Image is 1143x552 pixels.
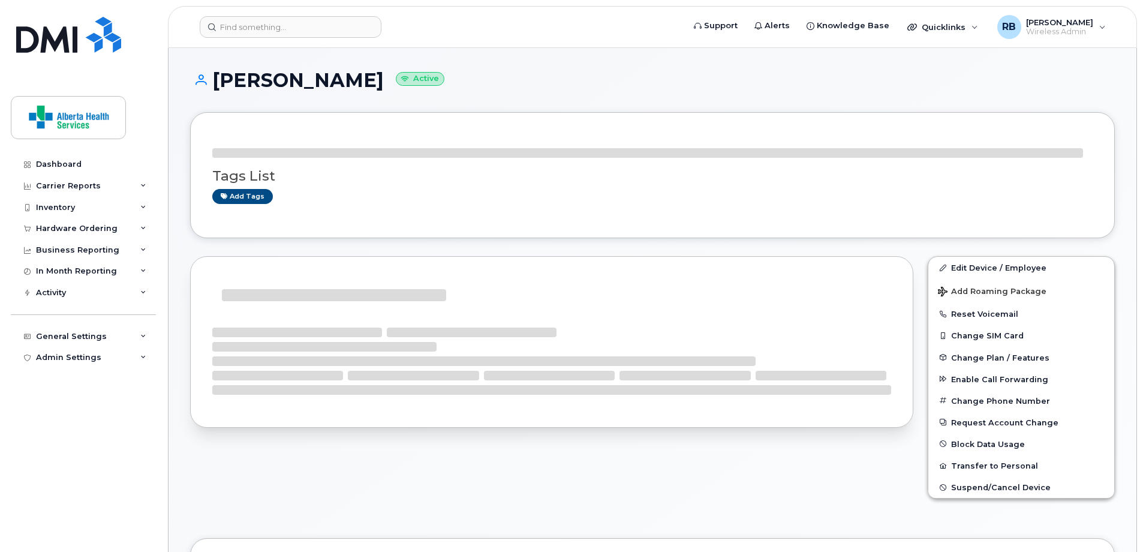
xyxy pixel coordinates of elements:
h1: [PERSON_NAME] [190,70,1115,91]
button: Enable Call Forwarding [928,368,1114,390]
button: Transfer to Personal [928,455,1114,476]
small: Active [396,72,444,86]
button: Change Phone Number [928,390,1114,412]
button: Change Plan / Features [928,347,1114,368]
h3: Tags List [212,169,1093,184]
button: Request Account Change [928,412,1114,433]
span: Add Roaming Package [938,287,1046,298]
button: Reset Voicemail [928,303,1114,325]
button: Add Roaming Package [928,278,1114,303]
span: Suspend/Cancel Device [951,483,1051,492]
button: Change SIM Card [928,325,1114,346]
span: Enable Call Forwarding [951,374,1048,383]
button: Suspend/Cancel Device [928,476,1114,498]
span: Change Plan / Features [951,353,1049,362]
a: Add tags [212,189,273,204]
button: Block Data Usage [928,433,1114,455]
a: Edit Device / Employee [928,257,1114,278]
